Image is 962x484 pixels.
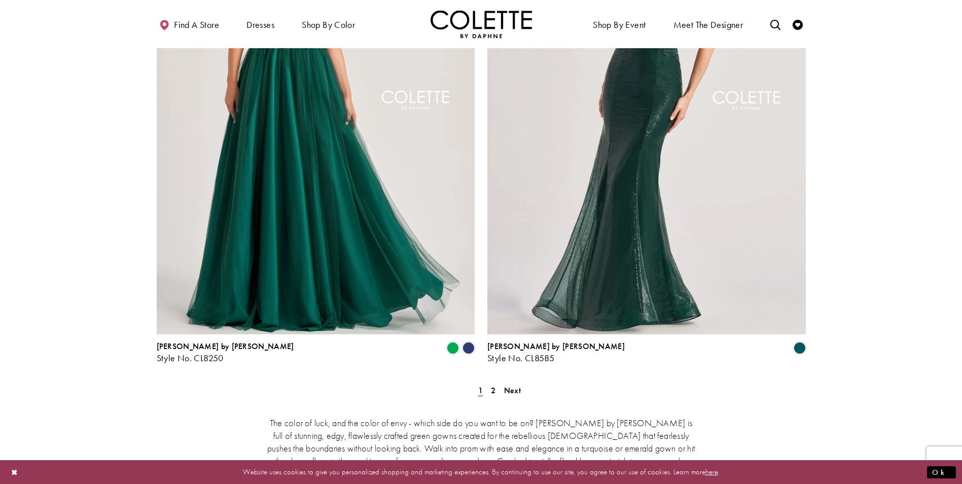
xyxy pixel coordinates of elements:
span: Shop by color [302,20,355,30]
a: Meet the designer [671,10,746,38]
i: Spruce [794,342,806,354]
span: Current Page [475,383,486,398]
span: Find a store [174,20,219,30]
span: [PERSON_NAME] by [PERSON_NAME] [157,341,294,352]
span: Style No. CL8250 [157,352,224,364]
span: Shop By Event [590,10,648,38]
a: Find a store [157,10,222,38]
span: 2 [491,385,495,396]
p: The color of luck, and the color of envy - which side do you want to be on? [PERSON_NAME] by [PER... [266,417,697,480]
button: Submit Dialog [927,466,956,478]
div: Colette by Daphne Style No. CL8250 [157,342,294,363]
p: Website uses cookies to give you personalized shopping and marketing experiences. By continuing t... [73,465,889,479]
span: Dresses [246,20,274,30]
div: Colette by Daphne Style No. CL8585 [487,342,625,363]
a: Page 2 [488,383,498,398]
a: Next Page [501,383,524,398]
span: [PERSON_NAME] by [PERSON_NAME] [487,341,625,352]
i: Emerald [447,342,459,354]
i: Navy Blue [462,342,475,354]
img: Colette by Daphne [431,10,532,38]
span: Meet the designer [673,20,743,30]
button: Close Dialog [6,463,23,481]
a: Visit Home Page [431,10,532,38]
span: Shop by color [299,10,358,38]
span: Next [504,385,521,396]
span: Dresses [244,10,277,38]
a: Toggle search [768,10,783,38]
span: 1 [478,385,483,396]
span: Shop By Event [593,20,646,30]
span: Style No. CL8585 [487,352,554,364]
a: here [705,467,718,477]
a: Check Wishlist [790,10,805,38]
